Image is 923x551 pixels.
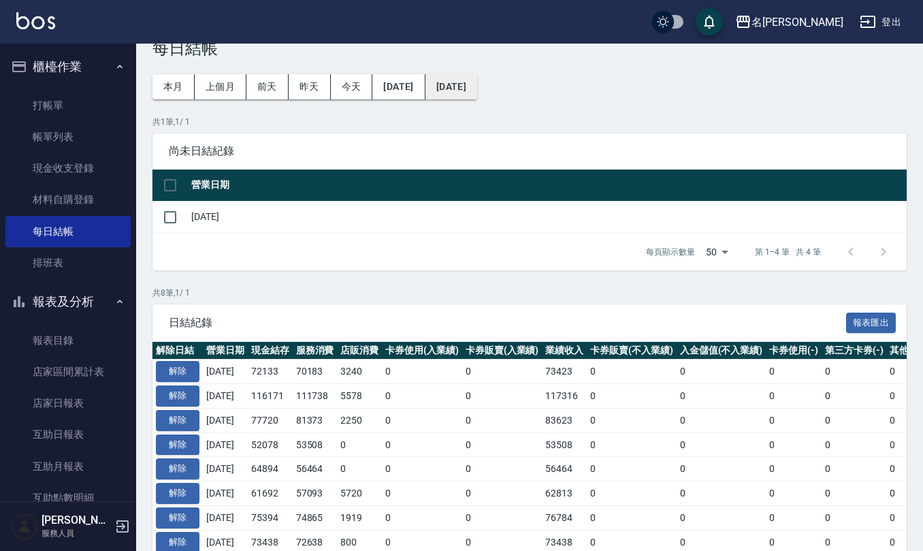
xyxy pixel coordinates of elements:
[542,482,587,506] td: 62813
[337,360,382,384] td: 3240
[382,457,462,482] td: 0
[696,8,723,35] button: save
[152,74,195,99] button: 本月
[289,74,331,99] button: 昨天
[203,384,248,409] td: [DATE]
[337,342,382,360] th: 店販消費
[169,316,846,330] span: 日結紀錄
[822,408,887,432] td: 0
[5,153,131,184] a: 現金收支登錄
[766,482,822,506] td: 0
[5,482,131,514] a: 互助點數明細
[188,201,907,233] td: [DATE]
[382,342,462,360] th: 卡券使用(入業績)
[854,10,907,35] button: 登出
[11,513,38,540] img: Person
[542,342,587,360] th: 業績收入
[5,356,131,388] a: 店家區間累計表
[822,432,887,457] td: 0
[293,384,338,409] td: 111738
[755,246,821,258] p: 第 1–4 筆 共 4 筆
[751,14,843,31] div: 名[PERSON_NAME]
[382,432,462,457] td: 0
[16,12,55,29] img: Logo
[156,483,199,504] button: 解除
[846,315,896,328] a: 報表匯出
[152,116,907,128] p: 共 1 筆, 1 / 1
[766,384,822,409] td: 0
[293,342,338,360] th: 服務消費
[156,435,199,456] button: 解除
[382,360,462,384] td: 0
[677,384,766,409] td: 0
[5,284,131,319] button: 報表及分析
[188,170,907,202] th: 營業日期
[677,342,766,360] th: 入金儲值(不入業績)
[248,342,293,360] th: 現金結存
[248,482,293,506] td: 61692
[248,408,293,432] td: 77720
[462,408,543,432] td: 0
[337,408,382,432] td: 2250
[462,360,543,384] td: 0
[246,74,289,99] button: 前天
[203,457,248,482] td: [DATE]
[195,74,246,99] button: 上個月
[156,458,199,479] button: 解除
[587,432,677,457] td: 0
[822,457,887,482] td: 0
[587,457,677,482] td: 0
[5,388,131,419] a: 店家日報表
[293,457,338,482] td: 56464
[766,408,822,432] td: 0
[337,384,382,409] td: 5578
[677,482,766,506] td: 0
[542,457,587,482] td: 56464
[5,121,131,153] a: 帳單列表
[677,505,766,530] td: 0
[766,457,822,482] td: 0
[156,507,199,529] button: 解除
[822,384,887,409] td: 0
[462,457,543,482] td: 0
[156,385,199,407] button: 解除
[293,360,338,384] td: 70183
[5,184,131,215] a: 材料自購登錄
[337,457,382,482] td: 0
[203,505,248,530] td: [DATE]
[425,74,477,99] button: [DATE]
[677,360,766,384] td: 0
[337,505,382,530] td: 1919
[587,342,677,360] th: 卡券販賣(不入業績)
[152,39,907,58] h3: 每日結帳
[156,410,199,431] button: 解除
[766,432,822,457] td: 0
[337,482,382,506] td: 5720
[293,482,338,506] td: 57093
[542,408,587,432] td: 83623
[766,505,822,530] td: 0
[822,505,887,530] td: 0
[542,384,587,409] td: 117316
[462,342,543,360] th: 卡券販賣(入業績)
[382,505,462,530] td: 0
[5,419,131,450] a: 互助日報表
[203,360,248,384] td: [DATE]
[293,408,338,432] td: 81373
[587,384,677,409] td: 0
[331,74,373,99] button: 今天
[5,216,131,247] a: 每日結帳
[5,325,131,356] a: 報表目錄
[677,457,766,482] td: 0
[700,234,733,270] div: 50
[337,432,382,457] td: 0
[822,360,887,384] td: 0
[730,8,849,36] button: 名[PERSON_NAME]
[5,90,131,121] a: 打帳單
[203,482,248,506] td: [DATE]
[766,360,822,384] td: 0
[587,482,677,506] td: 0
[293,505,338,530] td: 74865
[846,313,896,334] button: 報表匯出
[382,408,462,432] td: 0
